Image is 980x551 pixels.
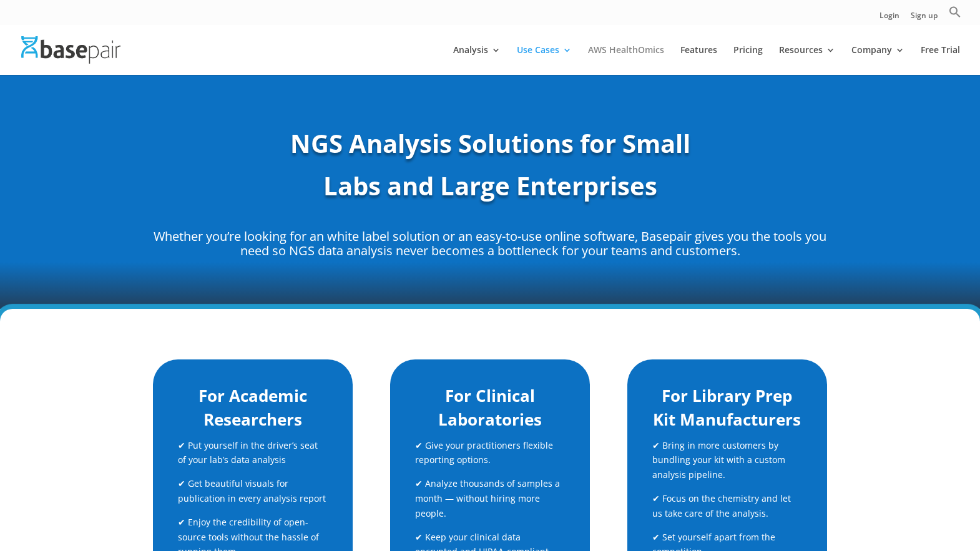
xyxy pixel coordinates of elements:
a: Pricing [733,46,763,75]
p: ✔ Bring in more customers by bundling your kit with a custom analysis pipeline. [652,438,802,491]
a: Free Trial [921,46,960,75]
p: ✔ Put yourself in the driver’s seat of your lab’s data analysis [178,438,328,477]
a: Company [851,46,904,75]
a: Features [680,46,717,75]
h1: Labs and Large Enterprises [153,168,827,210]
h2: For Clinical Laboratories [415,384,565,437]
p: ✔ Focus on the chemistry and let us take care of the analysis. [652,491,802,530]
p: ✔ Analyze thousands of samples a month — without hiring more people. [415,476,565,529]
a: Use Cases [517,46,572,75]
a: Search Icon Link [949,6,961,25]
a: Sign up [911,12,938,25]
p: Whether you’re looking for an white label solution or an easy-to-use online software, Basepair gi... [153,229,827,259]
h2: For Academic Researchers [178,384,328,437]
a: Login [880,12,899,25]
svg: Search [949,6,961,18]
a: Analysis [453,46,501,75]
img: Basepair [21,36,120,63]
h1: NGS Analysis Solutions for Small [153,125,827,168]
a: AWS HealthOmics [588,46,664,75]
h2: For Library Prep Kit Manufacturers [652,384,802,437]
p: ✔ Get beautiful visuals for publication in every analysis report [178,476,328,515]
p: ✔ Give your practitioners flexible reporting options. [415,438,565,477]
a: Resources [779,46,835,75]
